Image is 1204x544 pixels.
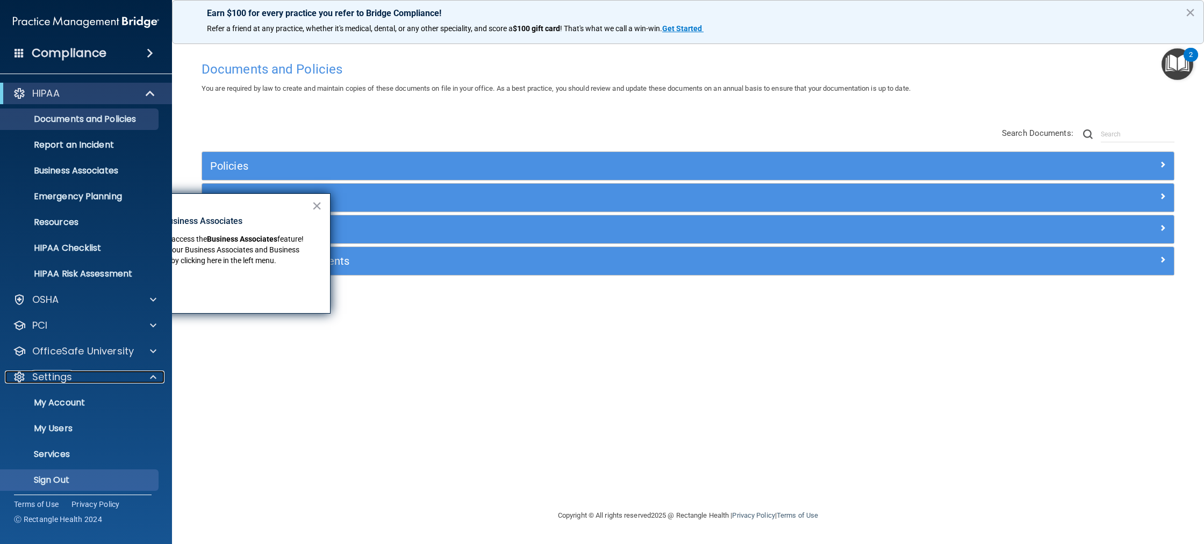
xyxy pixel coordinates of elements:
[95,215,311,227] p: New Location for Business Associates
[7,269,154,279] p: HIPAA Risk Assessment
[1083,129,1093,139] img: ic-search.3b580494.png
[14,514,102,525] span: Ⓒ Rectangle Health 2024
[1189,55,1193,69] div: 2
[210,255,923,267] h5: Employee Acknowledgments
[202,62,1174,76] h4: Documents and Policies
[210,160,923,172] h5: Policies
[7,243,154,253] p: HIPAA Checklist
[7,397,154,408] p: My Account
[32,46,106,61] h4: Compliance
[207,8,1169,18] p: Earn $100 for every practice you refer to Bridge Compliance!
[32,345,134,358] p: OfficeSafe University
[7,165,154,176] p: Business Associates
[7,114,154,125] p: Documents and Policies
[210,192,923,204] h5: Privacy Documents
[7,217,154,228] p: Resources
[1002,128,1073,138] span: Search Documents:
[1162,48,1193,80] button: Open Resource Center, 2 new notifications
[202,84,911,92] span: You are required by law to create and maintain copies of these documents on file in your office. ...
[7,449,154,460] p: Services
[95,235,305,264] span: feature! You can now manage your Business Associates and Business Associate Agreements by clickin...
[32,319,47,332] p: PCI
[207,235,277,243] strong: Business Associates
[312,197,322,214] button: Close
[32,87,60,100] p: HIPAA
[207,24,513,33] span: Refer a friend at any practice, whether it's medical, dental, or any other speciality, and score a
[7,140,154,150] p: Report an Incident
[32,371,72,383] p: Settings
[560,24,662,33] span: ! That's what we call a win-win.
[1101,126,1174,142] input: Search
[71,499,120,510] a: Privacy Policy
[662,24,702,33] strong: Get Started
[513,24,560,33] strong: $100 gift card
[492,498,884,533] div: Copyright © All rights reserved 2025 @ Rectangle Health | |
[7,191,154,202] p: Emergency Planning
[14,499,59,510] a: Terms of Use
[7,475,154,485] p: Sign Out
[1185,4,1195,21] button: Close
[32,293,59,306] p: OSHA
[732,511,775,519] a: Privacy Policy
[7,423,154,434] p: My Users
[210,223,923,235] h5: Practice Forms and Logs
[13,11,159,33] img: PMB logo
[777,511,818,519] a: Terms of Use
